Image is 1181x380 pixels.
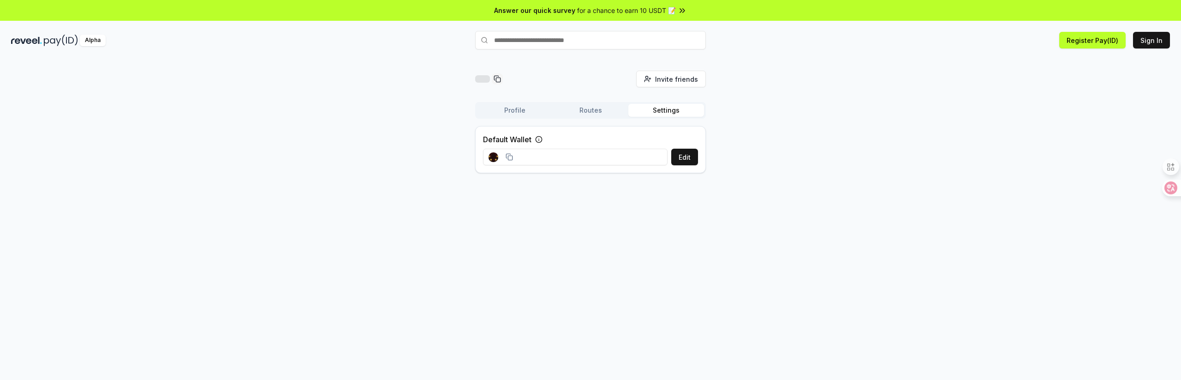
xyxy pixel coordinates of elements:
span: Answer our quick survey [494,6,575,15]
label: Default Wallet [483,134,531,145]
button: Profile [477,104,553,117]
span: Invite friends [655,74,698,84]
span: for a chance to earn 10 USDT 📝 [577,6,676,15]
button: Settings [628,104,704,117]
button: Sign In [1133,32,1170,48]
button: Routes [553,104,628,117]
img: pay_id [44,35,78,46]
img: reveel_dark [11,35,42,46]
button: Register Pay(ID) [1059,32,1126,48]
button: Invite friends [636,71,706,87]
div: Alpha [80,35,106,46]
button: Edit [671,149,698,165]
